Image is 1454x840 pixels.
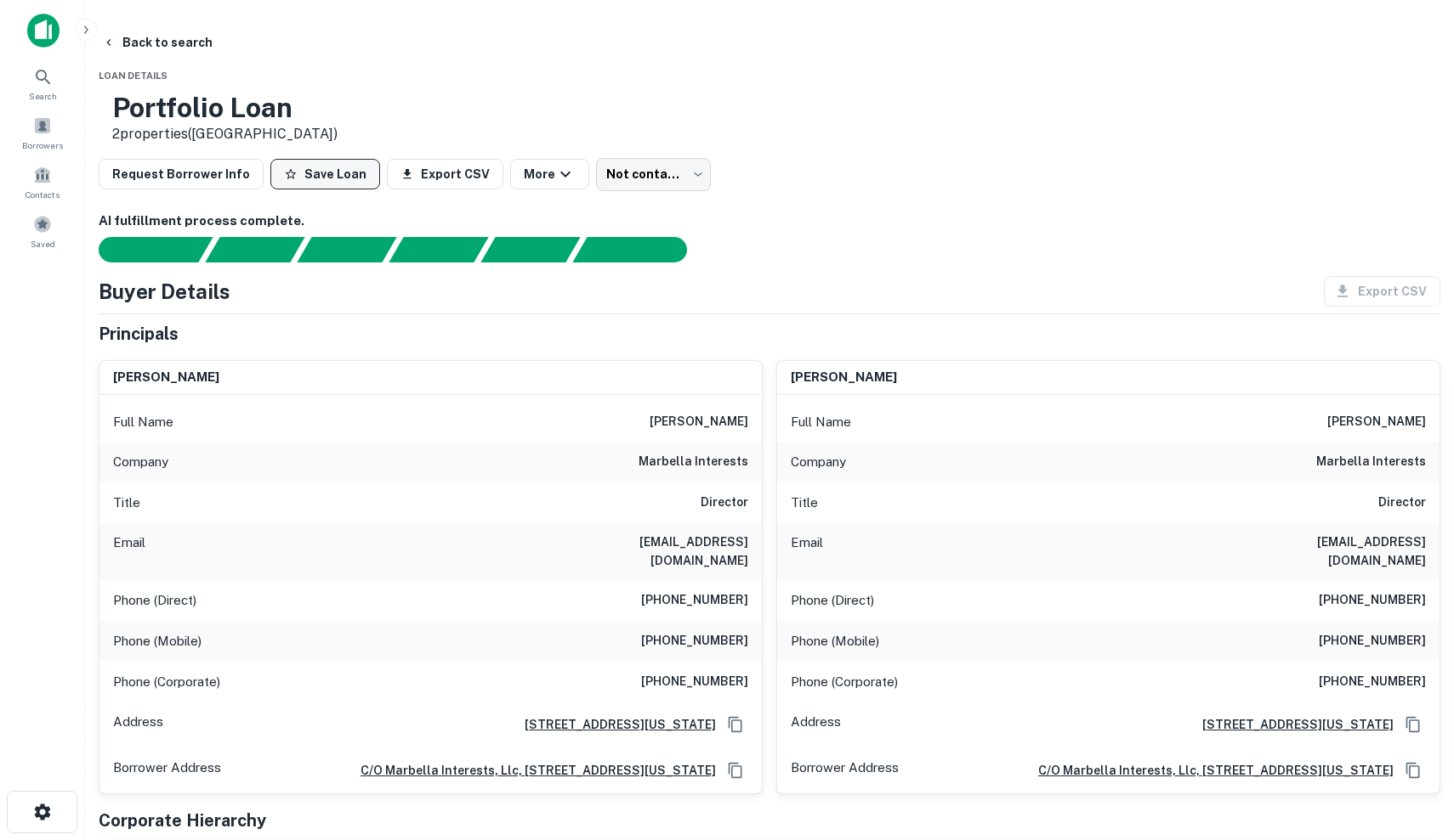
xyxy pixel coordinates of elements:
[1378,493,1426,513] h6: Director
[347,761,716,780] a: c/o marbella interests, llc, [STREET_ADDRESS][US_STATE]
[1369,704,1454,786] iframe: Chat Widget
[723,758,748,783] button: Copy Address
[641,672,748,692] h6: [PHONE_NUMBER]
[791,631,879,651] p: Phone (Mobile)
[99,211,1440,231] h6: AI fulfillment process complete.
[5,159,80,205] a: Contacts
[99,70,168,81] span: Loan Details
[791,533,823,570] p: Email
[99,276,230,307] h4: Buyer Details
[113,493,140,513] p: Title
[641,631,748,651] h6: [PHONE_NUMBER]
[22,138,63,152] span: Borrowers
[113,590,196,611] p: Phone (Direct)
[791,672,898,692] p: Phone (Corporate)
[78,237,206,262] div: Sending borrower request to AI...
[480,237,580,262] div: Principals found, still searching for contact information. This may take time...
[791,452,846,472] p: Company
[1319,631,1426,651] h6: [PHONE_NUMBER]
[99,159,264,189] button: Request Borrower Info
[639,452,748,472] h6: marbella interests
[573,237,707,262] div: AI fulfillment process complete.
[112,124,338,144] p: 2 properties ([GEOGRAPHIC_DATA])
[113,758,221,783] p: Borrower Address
[99,808,266,833] h5: Corporate Hierarchy
[99,321,179,347] h5: Principals
[27,14,60,48] img: capitalize-icon.png
[205,237,304,262] div: Your request is received and processing...
[1189,715,1394,734] a: [STREET_ADDRESS][US_STATE]
[1327,412,1426,432] h6: [PERSON_NAME]
[511,715,716,734] a: [STREET_ADDRESS][US_STATE]
[113,452,168,472] p: Company
[650,412,748,432] h6: [PERSON_NAME]
[31,237,55,251] span: Saved
[5,60,80,106] a: Search
[5,110,80,155] a: Borrowers
[791,590,874,611] p: Phone (Direct)
[389,237,488,262] div: Principals found, AI now looking for contact information...
[113,672,220,692] p: Phone (Corporate)
[26,188,60,201] span: Contacts
[1316,452,1426,472] h6: marbella interests
[641,590,748,611] h6: [PHONE_NUMBER]
[95,27,219,58] button: Back to search
[544,533,748,570] h6: [EMAIL_ADDRESS][DOMAIN_NAME]
[270,159,380,189] button: Save Loan
[29,89,57,103] span: Search
[1025,761,1394,780] a: c/o marbella interests, llc, [STREET_ADDRESS][US_STATE]
[701,493,748,513] h6: Director
[791,712,841,737] p: Address
[791,412,851,432] p: Full Name
[510,159,589,189] button: More
[5,208,80,254] a: Saved
[113,368,219,387] h6: [PERSON_NAME]
[1222,533,1426,570] h6: [EMAIL_ADDRESS][DOMAIN_NAME]
[113,712,163,737] p: Address
[387,159,503,189] button: Export CSV
[723,712,748,737] button: Copy Address
[113,631,202,651] p: Phone (Mobile)
[596,158,711,190] div: Not contacted
[297,237,396,262] div: Documents found, AI parsing details...
[1319,590,1426,611] h6: [PHONE_NUMBER]
[113,412,173,432] p: Full Name
[791,493,818,513] p: Title
[113,533,145,570] p: Email
[791,758,899,783] p: Borrower Address
[1319,672,1426,692] h6: [PHONE_NUMBER]
[791,368,897,387] h6: [PERSON_NAME]
[112,92,338,124] h3: Portfolio Loan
